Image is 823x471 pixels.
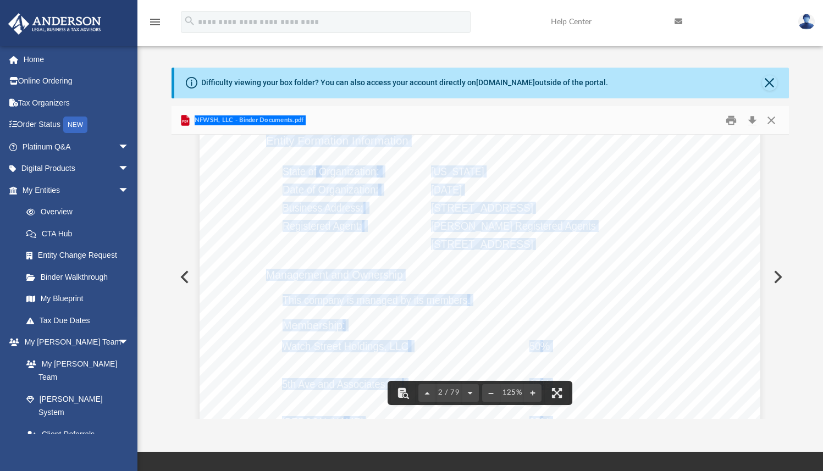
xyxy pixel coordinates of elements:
button: Zoom out [482,381,500,405]
span: [PERSON_NAME] Registered Agents [431,220,596,231]
img: Anderson Advisors Platinum Portal [5,13,104,35]
button: Next File [765,262,789,292]
a: [DOMAIN_NAME] [476,78,535,87]
a: Digital Productsarrow_drop_down [8,158,146,180]
a: My [PERSON_NAME] Teamarrow_drop_down [8,331,140,353]
span: arrow_drop_down [118,179,140,202]
div: NEW [63,117,87,133]
a: My [PERSON_NAME] Team [15,353,135,388]
a: menu [148,21,162,29]
button: Next page [461,381,479,405]
span: Watch Street Holdings, LLC [282,341,408,352]
button: Previous File [172,262,196,292]
span: : [343,320,346,331]
a: My Entitiesarrow_drop_down [8,179,146,201]
a: Overview [15,201,146,223]
button: Download [742,112,762,129]
div: File preview [172,135,788,418]
i: menu [148,15,162,29]
span: arrow_drop_down [118,331,140,354]
span: % [540,379,550,390]
span: State of [283,166,317,177]
span: % [540,341,550,352]
span: NFWSH, LLC - Binder Documents.pdf [192,115,303,125]
a: Home [8,48,146,70]
button: Print [720,112,742,129]
span: Management and Ownership [266,269,403,280]
a: Platinum Q&Aarrow_drop_down [8,136,146,158]
a: Online Ordering [8,70,146,92]
div: Current zoom level [500,389,524,396]
span: Registered Agent: [283,220,362,231]
i: search [184,15,196,27]
span: : [377,166,380,177]
span: arrow_drop_down [118,158,140,180]
span: 2 / 79 [437,389,462,396]
span: This company is managed by its members [283,295,468,306]
span: . [467,295,471,306]
a: Client Referrals [15,423,140,445]
span: [STREET_ADDRESS] [431,239,533,250]
button: Enter fullscreen [545,381,569,405]
img: User Pic [798,14,815,30]
a: Entity Change Request [15,245,146,267]
span: % [540,417,550,428]
button: Previous page [419,381,437,405]
span: [DATE] [431,184,462,195]
span: arrow_drop_down [118,136,140,158]
div: Preview [172,106,788,419]
a: Order StatusNEW [8,114,146,136]
span: 25 [529,417,540,428]
button: Close [761,112,781,129]
button: Toggle findbar [391,381,416,405]
span: [US_STATE] [431,166,484,177]
button: Zoom in [524,381,542,405]
span: Membership [283,320,343,331]
span: 50 [529,341,540,352]
span: [STREET_ADDRESS] [431,202,533,213]
span: 5th Ave and Associates Inc [282,379,401,390]
div: Difficulty viewing your box folder? You can also access your account directly on outside of the p... [201,77,608,88]
a: CTA Hub [15,223,146,245]
a: [PERSON_NAME] System [15,388,140,423]
button: Close [762,75,777,91]
button: 2 / 79 [437,381,462,405]
span: 25 [529,379,540,390]
div: Document Viewer [172,135,788,418]
span: [PERSON_NAME] [282,417,363,428]
span: Entity Formation Information [266,135,408,146]
span: Business Address: [283,202,363,213]
span: Organization [319,166,376,177]
a: Binder Walkthrough [15,266,146,288]
span: Date of Organization: [283,184,378,195]
a: Tax Organizers [8,92,146,114]
a: My Blueprint [15,288,140,310]
a: Tax Due Dates [15,309,146,331]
